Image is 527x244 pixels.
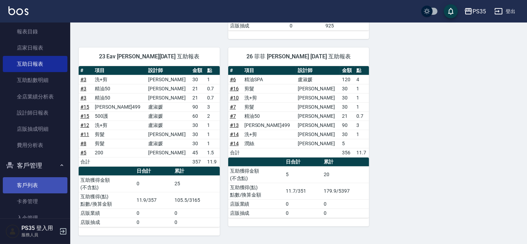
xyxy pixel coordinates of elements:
[243,139,296,148] td: 潤絲
[3,156,67,175] button: 客戶管理
[3,89,67,105] a: 全店業績分析表
[243,66,296,75] th: 項目
[228,183,284,199] td: 互助獲得(點) 點數/換算金額
[191,102,205,111] td: 90
[80,113,89,119] a: #15
[284,199,322,208] td: 0
[296,66,340,75] th: 設計師
[79,66,93,75] th: #
[80,77,86,82] a: #3
[288,21,324,30] td: 0
[228,158,369,218] table: a dense table
[296,75,340,84] td: 盧淑媛
[284,183,322,199] td: 11.7/351
[191,66,205,75] th: 金額
[322,208,369,218] td: 0
[355,121,369,130] td: 3
[340,75,355,84] td: 120
[146,93,191,102] td: [PERSON_NAME]
[243,121,296,130] td: [PERSON_NAME]499
[340,84,355,93] td: 30
[340,148,355,157] td: 356
[228,21,288,30] td: 店販抽成
[80,86,86,91] a: #3
[205,148,220,157] td: 1.5
[173,208,220,218] td: 0
[340,93,355,102] td: 30
[243,130,296,139] td: 洗+剪
[296,130,340,139] td: [PERSON_NAME]
[79,208,135,218] td: 店販業績
[340,121,355,130] td: 90
[355,102,369,111] td: 1
[80,95,86,101] a: #3
[230,113,236,119] a: #7
[191,139,205,148] td: 30
[340,139,355,148] td: 5
[230,77,236,82] a: #6
[230,141,239,146] a: #14
[80,141,86,146] a: #8
[3,72,67,88] a: 互助點數明細
[296,121,340,130] td: [PERSON_NAME]
[296,102,340,111] td: [PERSON_NAME]
[284,208,322,218] td: 0
[284,158,322,167] th: 日合計
[243,75,296,84] td: 精油SPA
[205,102,220,111] td: 3
[355,148,369,157] td: 11.7
[6,224,20,238] img: Person
[340,102,355,111] td: 30
[191,84,205,93] td: 21
[93,84,146,93] td: 精油50
[205,157,220,166] td: 11.9
[191,93,205,102] td: 21
[146,102,191,111] td: 盧淑媛
[93,75,146,84] td: 洗+剪
[93,93,146,102] td: 精油50
[473,7,486,16] div: PS35
[146,121,191,130] td: 盧淑媛
[205,66,220,75] th: 點
[191,75,205,84] td: 30
[3,193,67,210] a: 卡券管理
[135,208,173,218] td: 0
[135,218,173,227] td: 0
[191,157,205,166] td: 357
[243,84,296,93] td: 剪髮
[355,66,369,75] th: 點
[87,53,211,60] span: 23 Eav [PERSON_NAME][DATE] 互助報表
[173,192,220,208] td: 105.5/3165
[3,24,67,40] a: 報表目錄
[243,102,296,111] td: 剪髮
[228,199,284,208] td: 店販業績
[93,111,146,121] td: 500護
[146,130,191,139] td: [PERSON_NAME]
[135,192,173,208] td: 11.9/357
[146,66,191,75] th: 設計師
[230,104,236,110] a: #7
[79,218,135,227] td: 店販抽成
[444,4,458,18] button: save
[296,111,340,121] td: [PERSON_NAME]
[146,84,191,93] td: [PERSON_NAME]
[230,86,239,91] a: #16
[146,75,191,84] td: [PERSON_NAME]
[230,122,239,128] a: #13
[228,208,284,218] td: 店販抽成
[79,192,135,208] td: 互助獲得(點) 點數/換算金額
[296,84,340,93] td: [PERSON_NAME]
[243,111,296,121] td: 精油50
[146,111,191,121] td: 盧淑媛
[461,4,489,19] button: PS35
[3,177,67,193] a: 客戶列表
[79,167,220,227] table: a dense table
[322,158,369,167] th: 累計
[237,53,361,60] span: 26 菲菲 [PERSON_NAME] [DATE] 互助報表
[3,210,67,226] a: 入金管理
[243,93,296,102] td: 洗+剪
[146,148,191,157] td: [PERSON_NAME]
[322,166,369,183] td: 20
[340,130,355,139] td: 30
[3,121,67,137] a: 店販抽成明細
